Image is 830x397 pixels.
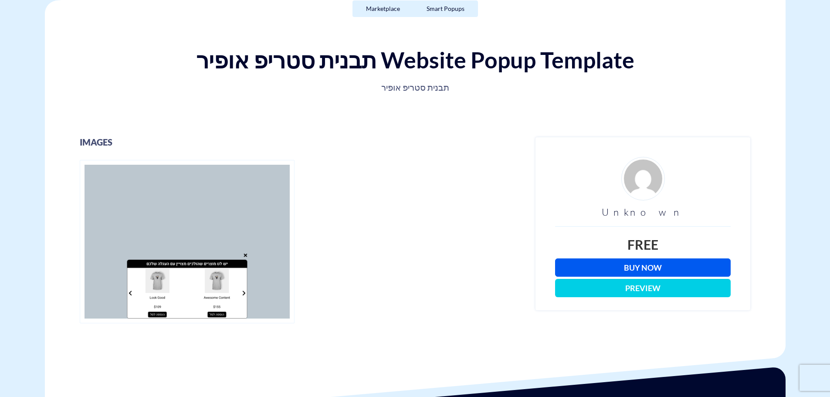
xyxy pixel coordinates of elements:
[555,279,731,297] button: Preview
[352,0,413,17] a: Marketplace
[621,157,665,200] img: d4fe36f24926ae2e6254bfc5557d6d03
[80,137,523,147] h3: images
[54,48,777,72] h1: תבנית סטריפ אופיר Website Popup Template
[555,258,731,277] a: Buy Now
[555,235,731,254] div: Free
[413,0,478,17] a: Smart Popups
[555,207,731,217] h3: Unknown
[126,81,705,94] p: תבנית סטריפ אופיר
[80,160,295,323] img: תבנית סטריפ אופיר - popups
